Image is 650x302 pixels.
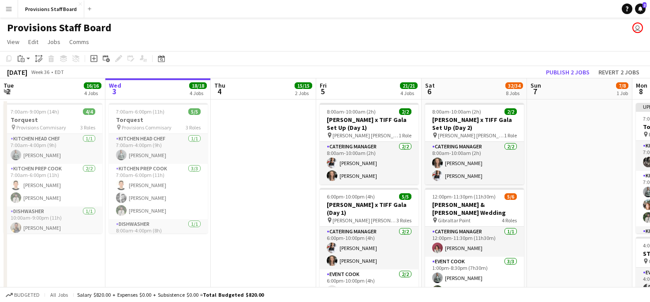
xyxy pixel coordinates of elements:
[438,217,471,224] span: Gibraltar Point
[214,81,225,89] span: Thu
[4,290,41,300] button: Budgeted
[432,193,496,200] span: 12:00pm-11:30pm (11h30m)
[77,291,264,298] div: Salary $820.00 + Expenses $0.00 + Subsistence $0.00 =
[529,86,541,96] span: 7
[69,38,89,46] span: Comms
[504,132,517,139] span: 1 Role
[47,38,60,46] span: Jobs
[425,103,524,184] app-job-card: 8:00am-10:00am (2h)2/2[PERSON_NAME] x TIFF Gala Set Up (Day 2) [PERSON_NAME] [PERSON_NAME]1 RoleC...
[399,132,411,139] span: 1 Role
[203,291,264,298] span: Total Budgeted $820.00
[616,90,628,96] div: 1 Job
[186,124,201,131] span: 3 Roles
[327,108,376,115] span: 8:00am-10:00am (2h)
[4,36,23,48] a: View
[400,82,418,89] span: 21/21
[2,86,14,96] span: 2
[55,69,64,75] div: EDT
[4,103,102,233] app-job-card: 7:00am-9:00pm (14h)4/4Torquest Provisions Commisary3 RolesKitchen Head Chef1/17:00am-4:00pm (9h)[...
[109,219,208,249] app-card-role: Dishwasher1/18:00am-4:00pm (8h)
[4,81,14,89] span: Tue
[425,116,524,132] h3: [PERSON_NAME] x TIFF Gala Set Up (Day 2)
[502,217,517,224] span: 4 Roles
[14,292,40,298] span: Budgeted
[635,86,647,96] span: 8
[109,134,208,164] app-card-role: Kitchen Head Chef1/17:00am-4:00pm (9h)[PERSON_NAME]
[332,132,399,139] span: [PERSON_NAME] [PERSON_NAME]
[425,227,524,257] app-card-role: Catering Manager1/112:00pm-11:30pm (11h30m)[PERSON_NAME]
[189,82,207,89] span: 18/18
[425,142,524,184] app-card-role: Catering Manager2/28:00am-10:00am (2h)[PERSON_NAME][PERSON_NAME]
[11,108,59,115] span: 7:00am-9:00pm (14h)
[396,217,411,224] span: 3 Roles
[7,68,27,77] div: [DATE]
[190,90,206,96] div: 4 Jobs
[320,103,418,184] app-job-card: 8:00am-10:00am (2h)2/2[PERSON_NAME] x TIFF Gala Set Up (Day 1) [PERSON_NAME] [PERSON_NAME]1 RoleC...
[530,81,541,89] span: Sun
[635,4,646,14] a: 2
[7,21,112,34] h1: Provisions Staff Board
[542,66,593,78] button: Publish 2 jobs
[4,206,102,236] app-card-role: Dishwasher1/110:00am-9:00pm (11h)[PERSON_NAME]
[4,164,102,206] app-card-role: Kitchen Prep Cook2/27:00am-6:00pm (11h)[PERSON_NAME][PERSON_NAME]
[616,82,628,89] span: 7/8
[66,36,93,48] a: Comms
[109,81,121,89] span: Wed
[400,90,417,96] div: 4 Jobs
[595,66,643,78] button: Revert 2 jobs
[7,38,19,46] span: View
[109,116,208,124] h3: Torquest
[108,86,121,96] span: 3
[29,69,51,75] span: Week 36
[425,81,435,89] span: Sat
[332,217,396,224] span: [PERSON_NAME] [PERSON_NAME]
[188,108,201,115] span: 5/5
[28,38,38,46] span: Edit
[80,124,95,131] span: 3 Roles
[327,193,375,200] span: 6:00pm-10:00pm (4h)
[504,193,517,200] span: 5/6
[399,108,411,115] span: 2/2
[632,22,643,33] app-user-avatar: Dustin Gallagher
[320,227,418,269] app-card-role: Catering Manager2/26:00pm-10:00pm (4h)[PERSON_NAME][PERSON_NAME]
[320,116,418,132] h3: [PERSON_NAME] x TIFF Gala Set Up (Day 1)
[438,132,504,139] span: [PERSON_NAME] [PERSON_NAME]
[16,124,66,131] span: Provisions Commisary
[320,81,327,89] span: Fri
[116,108,164,115] span: 7:00am-6:00pm (11h)
[109,103,208,233] app-job-card: 7:00am-6:00pm (11h)5/5Torquest Provisions Commisary3 RolesKitchen Head Chef1/17:00am-4:00pm (9h)[...
[424,86,435,96] span: 6
[84,90,101,96] div: 4 Jobs
[84,82,101,89] span: 16/16
[320,142,418,184] app-card-role: Catering Manager2/28:00am-10:00am (2h)[PERSON_NAME][PERSON_NAME]
[506,90,523,96] div: 8 Jobs
[4,116,102,124] h3: Torquest
[295,82,312,89] span: 15/15
[4,134,102,164] app-card-role: Kitchen Head Chef1/17:00am-4:00pm (9h)[PERSON_NAME]
[122,124,172,131] span: Provisions Commisary
[320,201,418,217] h3: [PERSON_NAME] x TIFF Gala (Day 1)
[504,108,517,115] span: 2/2
[44,36,64,48] a: Jobs
[83,108,95,115] span: 4/4
[636,81,647,89] span: Mon
[25,36,42,48] a: Edit
[49,291,70,298] span: All jobs
[295,90,312,96] div: 2 Jobs
[432,108,481,115] span: 8:00am-10:00am (2h)
[425,201,524,217] h3: [PERSON_NAME] & [PERSON_NAME] Wedding
[643,2,646,8] span: 2
[505,82,523,89] span: 32/34
[18,0,84,18] button: Provisions Staff Board
[399,193,411,200] span: 5/5
[213,86,225,96] span: 4
[109,164,208,219] app-card-role: Kitchen Prep Cook3/37:00am-6:00pm (11h)[PERSON_NAME][PERSON_NAME][PERSON_NAME]
[318,86,327,96] span: 5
